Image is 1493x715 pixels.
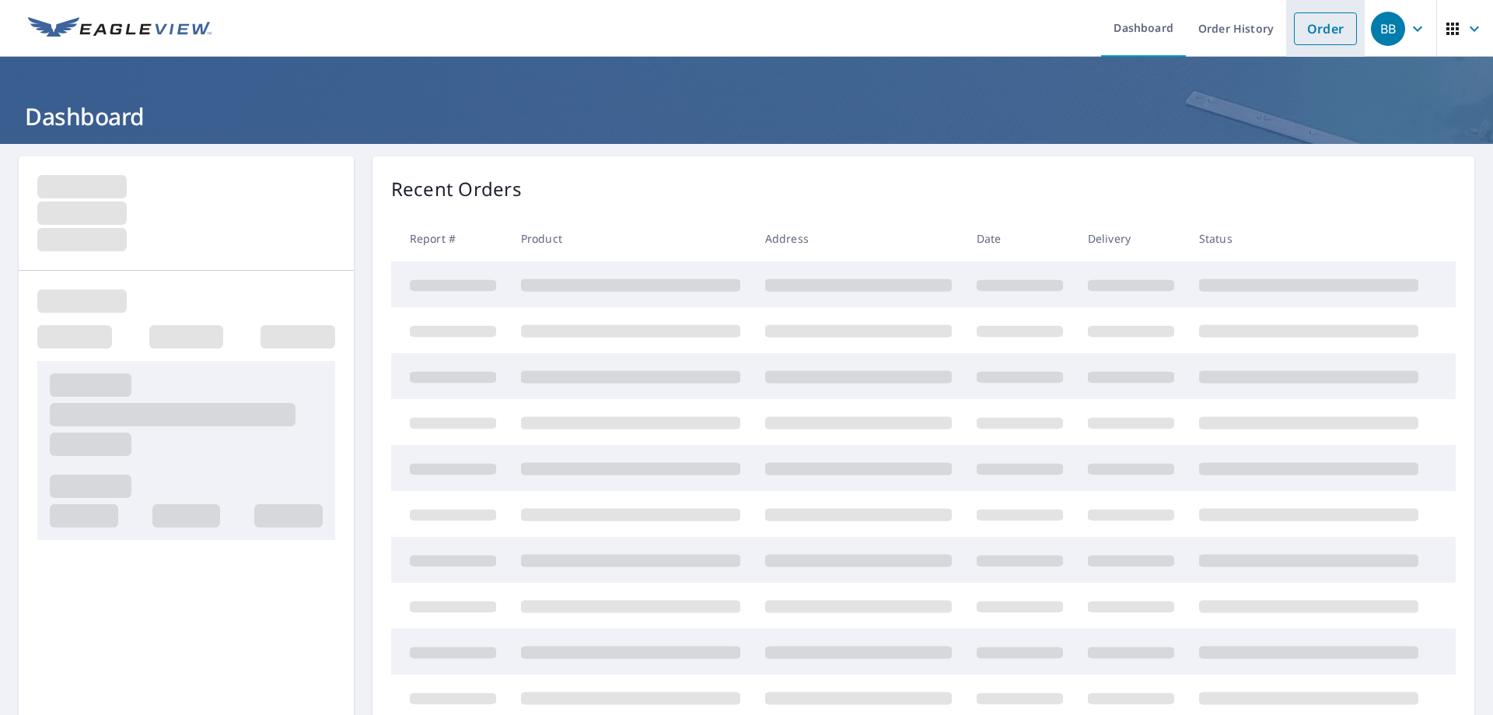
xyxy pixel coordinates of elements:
[1371,12,1405,46] div: BB
[391,216,509,261] th: Report #
[1075,216,1187,261] th: Delivery
[19,100,1474,132] h1: Dashboard
[1294,12,1357,45] a: Order
[753,216,964,261] th: Address
[391,175,522,203] p: Recent Orders
[1187,216,1431,261] th: Status
[28,17,212,40] img: EV Logo
[964,216,1075,261] th: Date
[509,216,753,261] th: Product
